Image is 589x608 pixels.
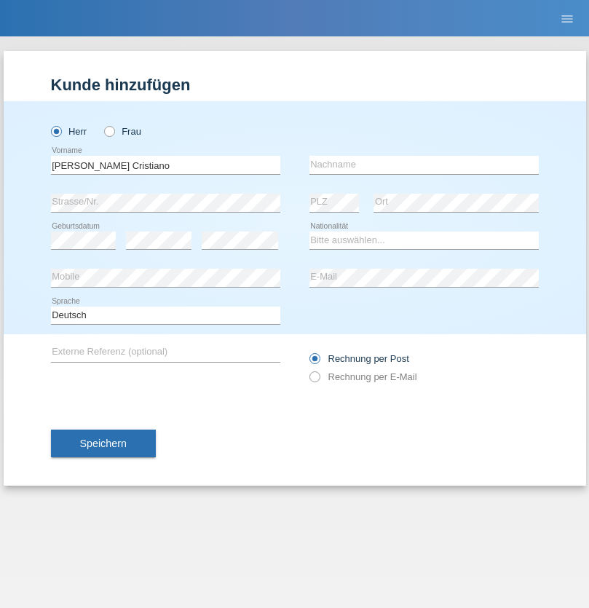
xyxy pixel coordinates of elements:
[104,126,114,135] input: Frau
[51,76,539,94] h1: Kunde hinzufügen
[51,430,156,457] button: Speichern
[51,126,87,137] label: Herr
[104,126,141,137] label: Frau
[309,353,319,371] input: Rechnung per Post
[553,14,582,23] a: menu
[309,353,409,364] label: Rechnung per Post
[51,126,60,135] input: Herr
[560,12,574,26] i: menu
[80,438,127,449] span: Speichern
[309,371,417,382] label: Rechnung per E-Mail
[309,371,319,390] input: Rechnung per E-Mail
